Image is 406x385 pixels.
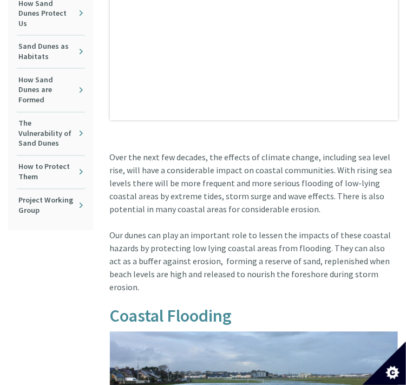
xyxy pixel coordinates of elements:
[17,36,85,69] a: Sand Dunes as Habitats
[17,113,85,155] a: The Vulnerability of Sand Dunes
[363,342,406,385] button: Set cookie preferences
[17,156,85,189] a: How to Protect Them
[110,307,398,326] h3: Coastal Flooding
[17,190,85,223] a: Project Working Group
[17,69,85,112] a: How Sand Dunes are Formed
